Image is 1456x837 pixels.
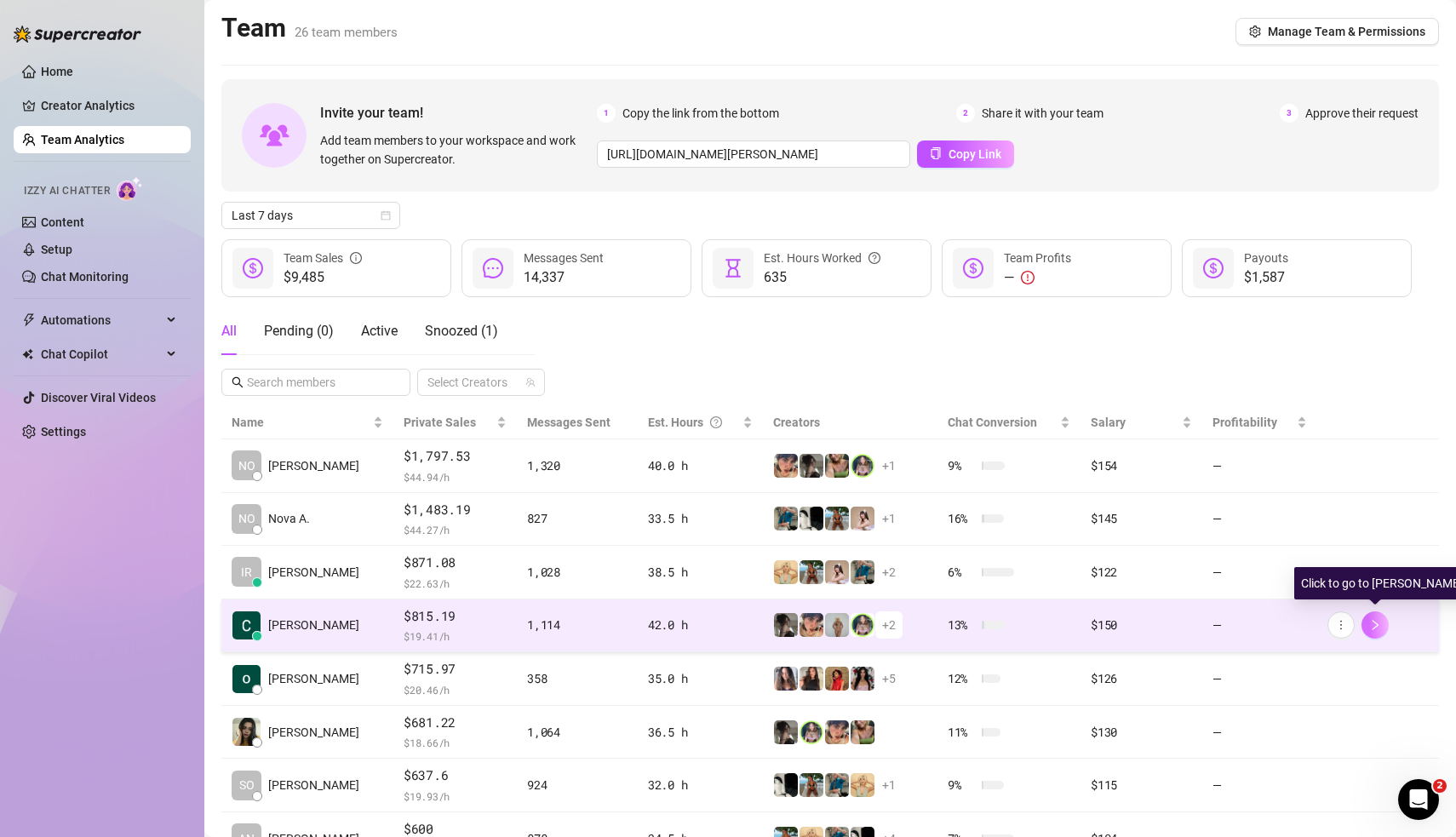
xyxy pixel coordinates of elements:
[41,65,73,78] a: Home
[1004,251,1071,265] span: Team Profits
[800,613,823,637] img: bonnierides
[1244,251,1288,265] span: Payouts
[825,773,849,797] img: Eavnc
[1202,759,1317,812] td: —
[825,560,849,584] img: anaxmei
[221,406,393,439] th: Name
[825,613,849,637] img: Barbi
[243,258,263,278] span: dollar-circle
[800,507,823,530] img: comicaltaco
[825,667,849,691] img: bellatendresse
[622,104,779,123] span: Copy the link from the bottom
[404,553,507,573] span: $871.08
[41,215,84,229] a: Content
[14,26,141,43] img: logo-BBDzfeDw.svg
[825,507,849,530] img: Libby
[268,723,359,742] span: [PERSON_NAME]
[710,413,722,432] span: question-circle
[1202,599,1317,653] td: —
[221,12,398,44] h2: Team
[404,788,507,805] span: $ 19.93 /h
[1433,779,1447,793] span: 2
[800,667,823,691] img: diandradelgado
[284,249,362,267] div: Team Sales
[774,507,798,530] img: Eavnc
[1335,619,1347,631] span: more
[948,456,975,475] span: 9 %
[1091,776,1192,794] div: $115
[825,454,849,478] img: dreamsofleana
[800,560,823,584] img: Libby
[404,681,507,698] span: $ 20.46 /h
[1305,104,1419,123] span: Approve their request
[41,270,129,284] a: Chat Monitoring
[1091,669,1192,688] div: $126
[24,183,110,199] span: Izzy AI Chatter
[917,140,1014,168] button: Copy Link
[41,243,72,256] a: Setup
[851,720,874,744] img: dreamsofleana
[1091,723,1192,742] div: $130
[1202,652,1317,706] td: —
[527,563,628,582] div: 1,028
[404,446,507,467] span: $1,797.53
[648,776,754,794] div: 32.0 h
[648,509,754,528] div: 33.5 h
[404,416,476,429] span: Private Sales
[350,249,362,267] span: info-circle
[232,203,390,228] span: Last 7 days
[361,323,398,339] span: Active
[882,776,896,794] span: + 1
[22,348,33,360] img: Chat Copilot
[948,669,975,688] span: 12 %
[41,307,162,334] span: Automations
[825,720,849,744] img: bonnierides
[851,613,874,637] img: jadetv
[597,104,616,123] span: 1
[1091,509,1192,528] div: $145
[1369,619,1381,631] span: right
[404,659,507,679] span: $715.97
[723,258,743,278] span: hourglass
[1203,258,1224,278] span: dollar-circle
[949,147,1001,161] span: Copy Link
[268,616,359,634] span: [PERSON_NAME]
[764,249,880,267] div: Est. Hours Worked
[268,776,359,794] span: [PERSON_NAME]
[381,210,391,221] span: calendar
[268,509,310,528] span: Nova A.
[41,425,86,439] a: Settings
[882,563,896,582] span: + 2
[648,616,754,634] div: 42.0 h
[1202,706,1317,760] td: —
[1202,493,1317,547] td: —
[320,102,597,123] span: Invite your team!
[948,563,975,582] span: 6 %
[930,147,942,159] span: copy
[117,176,143,201] img: AI Chatter
[268,456,359,475] span: [PERSON_NAME]
[648,563,754,582] div: 38.5 h
[1091,416,1126,429] span: Salary
[851,507,874,530] img: anaxmei
[527,456,628,475] div: 1,320
[527,416,610,429] span: Messages Sent
[404,765,507,786] span: $637.6
[851,560,874,584] img: Eavnc
[1021,271,1035,284] span: exclamation-circle
[774,667,798,691] img: aurorahaze
[1398,779,1439,820] iframe: Intercom live chat
[1091,616,1192,634] div: $150
[232,718,261,746] img: Joy Gabrielle P…
[241,563,252,582] span: IR
[868,249,880,267] span: question-circle
[295,25,398,40] span: 26 team members
[648,669,754,688] div: 35.0 h
[948,723,975,742] span: 11 %
[527,776,628,794] div: 924
[851,773,874,797] img: Actually.Maria
[527,669,628,688] div: 358
[527,616,628,634] div: 1,114
[404,606,507,627] span: $815.19
[1202,439,1317,493] td: —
